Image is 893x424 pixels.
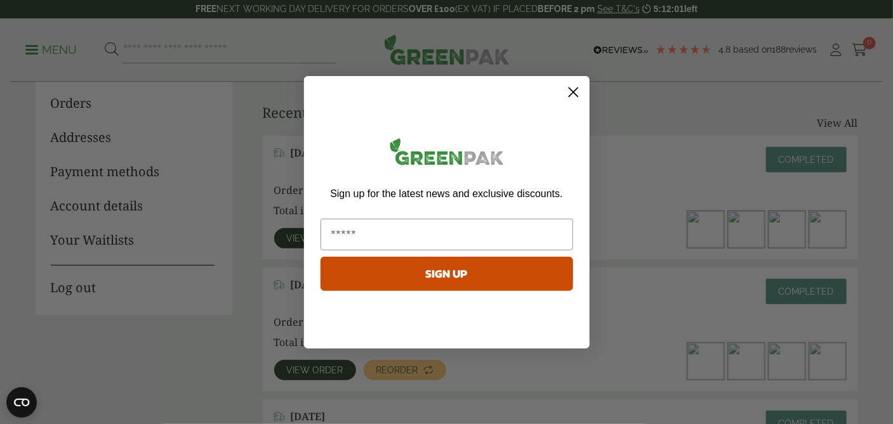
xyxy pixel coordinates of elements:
[321,257,573,291] button: SIGN UP
[330,188,562,199] span: Sign up for the latest news and exclusive discounts.
[6,387,37,418] button: Open CMP widget
[321,133,573,176] img: greenpak_logo
[562,81,585,103] button: Close dialog
[321,219,573,250] input: Email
